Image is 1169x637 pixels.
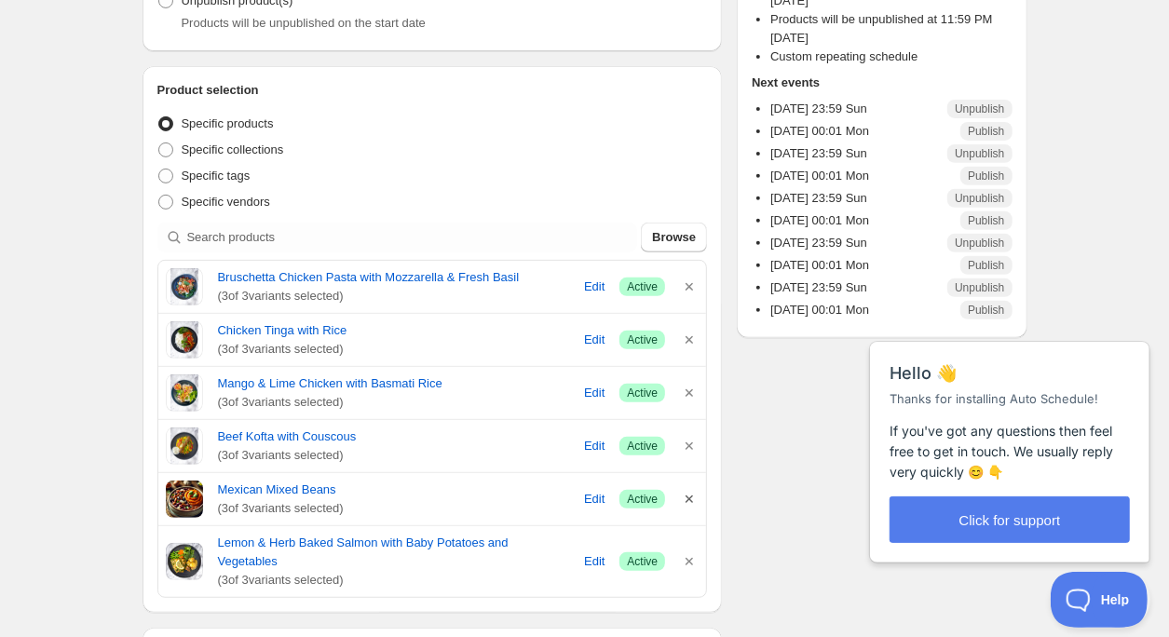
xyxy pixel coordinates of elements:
button: Edit [573,272,616,302]
h2: Next events [752,74,1012,92]
span: Publish [968,124,1004,139]
span: Active [627,554,658,569]
span: Publish [968,258,1004,273]
span: Publish [968,213,1004,228]
span: Specific collections [182,142,284,156]
p: [DATE] 00:01 Mon [770,256,869,275]
button: Browse [641,223,707,252]
span: ( 3 of 3 variants selected) [218,571,570,590]
p: [DATE] 23:59 Sun [770,234,867,252]
a: Lemon & Herb Baked Salmon with Baby Potatoes and Vegetables [218,534,570,571]
span: Unpublish [955,280,1004,295]
p: [DATE] 00:01 Mon [770,122,869,141]
span: Specific vendors [182,195,270,209]
span: Edit [584,331,605,349]
span: Browse [652,228,696,247]
span: Unpublish [955,236,1004,251]
button: Edit [573,378,616,408]
a: Beef Kofta with Couscous [218,427,570,446]
p: [DATE] 00:01 Mon [770,167,869,185]
span: Unpublish [955,191,1004,206]
a: Bruschetta Chicken Pasta with Mozzarella & Fresh Basil [218,268,570,287]
span: Active [627,332,658,347]
span: Active [627,386,658,400]
p: [DATE] 23:59 Sun [770,189,867,208]
span: Edit [584,552,605,571]
span: ( 3 of 3 variants selected) [218,499,570,518]
a: Mexican Mixed Beans [218,481,570,499]
p: [DATE] 00:01 Mon [770,301,869,319]
span: ( 3 of 3 variants selected) [218,393,570,412]
span: Products will be unpublished on the start date [182,16,426,30]
span: ( 3 of 3 variants selected) [218,446,570,465]
li: Custom repeating schedule [770,47,1012,66]
a: Mango & Lime Chicken with Basmati Rice [218,374,570,393]
span: Active [627,279,658,294]
button: Edit [573,431,616,461]
span: Edit [584,384,605,402]
h2: Product selection [157,81,708,100]
button: Edit [573,484,616,514]
button: Edit [573,547,616,576]
span: Unpublish [955,146,1004,161]
li: Products will be unpublished at 11:59 PM [DATE] [770,10,1012,47]
p: [DATE] 00:01 Mon [770,211,869,230]
p: [DATE] 23:59 Sun [770,278,867,297]
span: Unpublish [955,102,1004,116]
span: Active [627,492,658,507]
iframe: Help Scout Beacon - Messages and Notifications [861,297,1161,572]
button: Edit [573,325,616,355]
iframe: Help Scout Beacon - Open [1051,572,1150,628]
span: Edit [584,437,605,455]
span: ( 3 of 3 variants selected) [218,287,570,305]
span: Specific products [182,116,274,130]
span: Edit [584,490,605,508]
span: ( 3 of 3 variants selected) [218,340,570,359]
span: Specific tags [182,169,251,183]
p: [DATE] 23:59 Sun [770,100,867,118]
a: Chicken Tinga with Rice [218,321,570,340]
p: [DATE] 23:59 Sun [770,144,867,163]
input: Search products [187,223,638,252]
span: Active [627,439,658,454]
span: Edit [584,278,605,296]
span: Publish [968,169,1004,183]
